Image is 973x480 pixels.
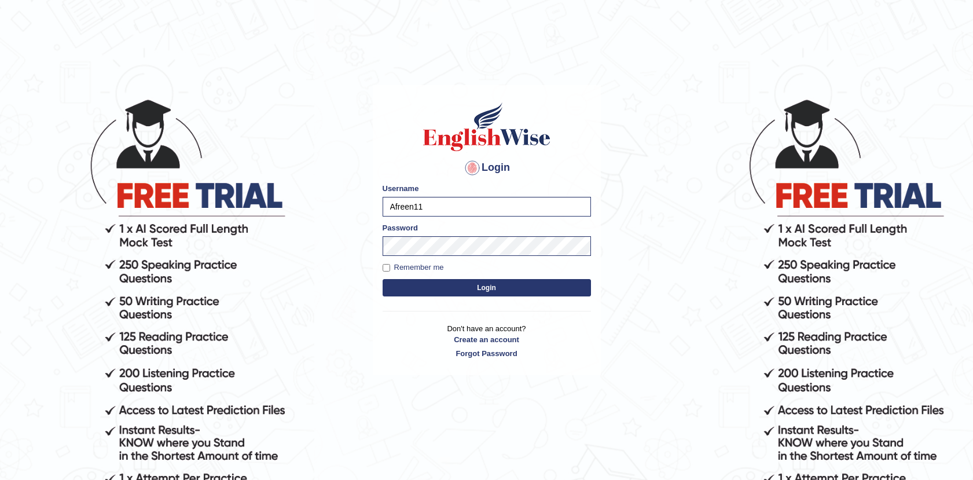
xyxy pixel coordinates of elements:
[383,323,591,359] p: Don't have an account?
[383,262,444,273] label: Remember me
[383,222,418,233] label: Password
[421,101,553,153] img: Logo of English Wise sign in for intelligent practice with AI
[383,264,390,272] input: Remember me
[383,279,591,296] button: Login
[383,159,591,177] h4: Login
[383,183,419,194] label: Username
[383,334,591,345] a: Create an account
[383,348,591,359] a: Forgot Password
